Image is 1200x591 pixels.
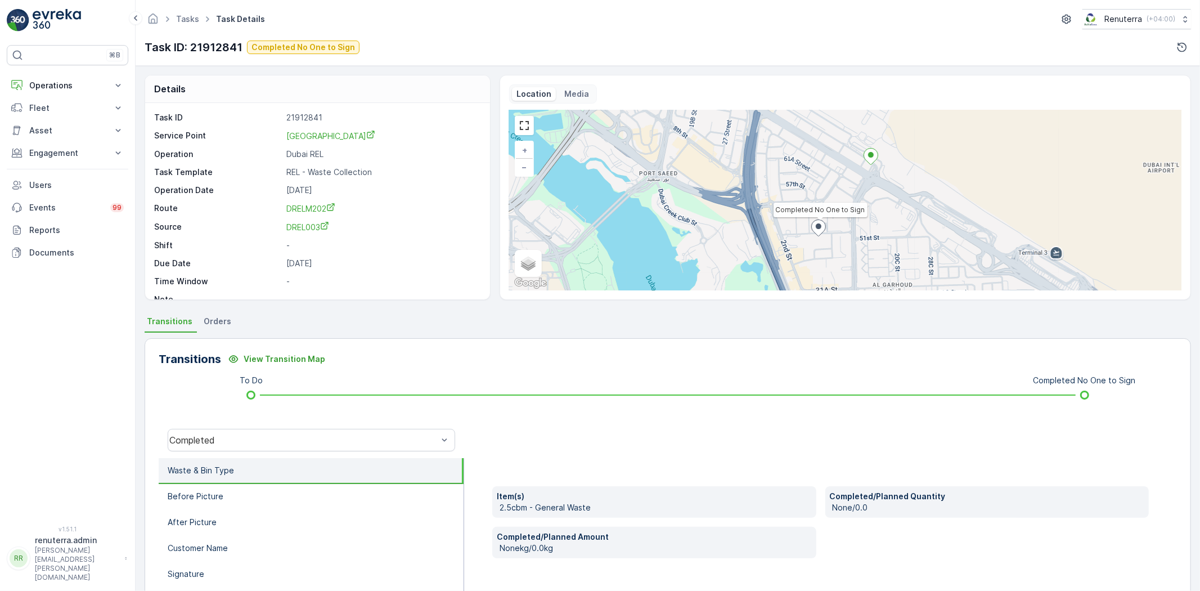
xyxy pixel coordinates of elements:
[159,351,221,368] p: Transitions
[286,185,478,196] p: [DATE]
[7,174,128,196] a: Users
[516,117,533,134] a: View Fullscreen
[154,258,282,269] p: Due Date
[168,517,217,528] p: After Picture
[168,465,234,476] p: Waste & Bin Type
[221,350,332,368] button: View Transition Map
[154,185,282,196] p: Operation Date
[154,167,282,178] p: Task Template
[176,14,199,24] a: Tasks
[286,131,375,141] span: [GEOGRAPHIC_DATA]
[154,221,282,233] p: Source
[169,435,438,445] div: Completed
[7,219,128,241] a: Reports
[512,276,549,290] img: Google
[516,88,551,100] p: Location
[500,502,812,513] p: 2.5cbm - General Waste
[286,203,478,214] a: DRELM202
[497,531,812,543] p: Completed/Planned Amount
[7,241,128,264] a: Documents
[500,543,812,554] p: Nonekg/0.0kg
[29,80,106,91] p: Operations
[7,526,128,532] span: v 1.51.1
[29,180,124,191] p: Users
[147,316,192,327] span: Transitions
[35,546,119,582] p: [PERSON_NAME][EMAIL_ADDRESS][PERSON_NAME][DOMAIN_NAME]
[7,9,29,32] img: logo
[7,119,128,142] button: Asset
[286,112,478,123] p: 21912841
[286,240,478,251] p: -
[29,247,124,258] p: Documents
[35,535,119,546] p: renuterra.admin
[29,125,106,136] p: Asset
[286,222,329,232] span: DREL003
[565,88,590,100] p: Media
[286,221,478,233] a: DREL003
[512,276,549,290] a: Open this area in Google Maps (opens a new window)
[833,502,1145,513] p: None/0.0
[154,294,282,305] p: Note
[145,39,242,56] p: Task ID: 21912841
[244,353,325,365] p: View Transition Map
[286,167,478,178] p: REL - Waste Collection
[247,41,359,54] button: Completed No One to Sign
[154,276,282,287] p: Time Window
[7,535,128,582] button: RRrenuterra.admin[PERSON_NAME][EMAIL_ADDRESS][PERSON_NAME][DOMAIN_NAME]
[154,149,282,160] p: Operation
[10,549,28,567] div: RR
[1082,9,1191,29] button: Renuterra(+04:00)
[154,112,282,123] p: Task ID
[516,251,541,276] a: Layers
[286,276,478,287] p: -
[1104,14,1142,25] p: Renuterra
[29,225,124,236] p: Reports
[168,543,228,554] p: Customer Name
[1033,375,1136,386] p: Completed No One to Sign
[7,196,128,219] a: Events99
[154,130,282,142] p: Service Point
[7,74,128,97] button: Operations
[522,145,527,155] span: +
[29,202,104,213] p: Events
[113,203,122,212] p: 99
[240,375,263,386] p: To Do
[33,9,81,32] img: logo_light-DOdMpM7g.png
[286,204,335,213] span: DRELM202
[830,491,1145,502] p: Completed/Planned Quantity
[7,142,128,164] button: Engagement
[214,14,267,25] span: Task Details
[1082,13,1100,25] img: Screenshot_2024-07-26_at_13.33.01.png
[109,51,120,60] p: ⌘B
[286,294,478,305] p: -
[147,17,159,26] a: Homepage
[286,258,478,269] p: [DATE]
[168,568,204,580] p: Signature
[516,142,533,159] a: Zoom In
[154,82,186,96] p: Details
[168,491,223,502] p: Before Picture
[516,159,533,176] a: Zoom Out
[7,97,128,119] button: Fleet
[154,203,282,214] p: Route
[251,42,355,53] p: Completed No One to Sign
[522,162,527,172] span: −
[154,240,282,251] p: Shift
[204,316,231,327] span: Orders
[286,130,478,142] a: Karachi Darbar / Airport
[1147,15,1175,24] p: ( +04:00 )
[29,147,106,159] p: Engagement
[497,491,812,502] p: Item(s)
[29,102,106,114] p: Fleet
[286,149,478,160] p: Dubai REL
